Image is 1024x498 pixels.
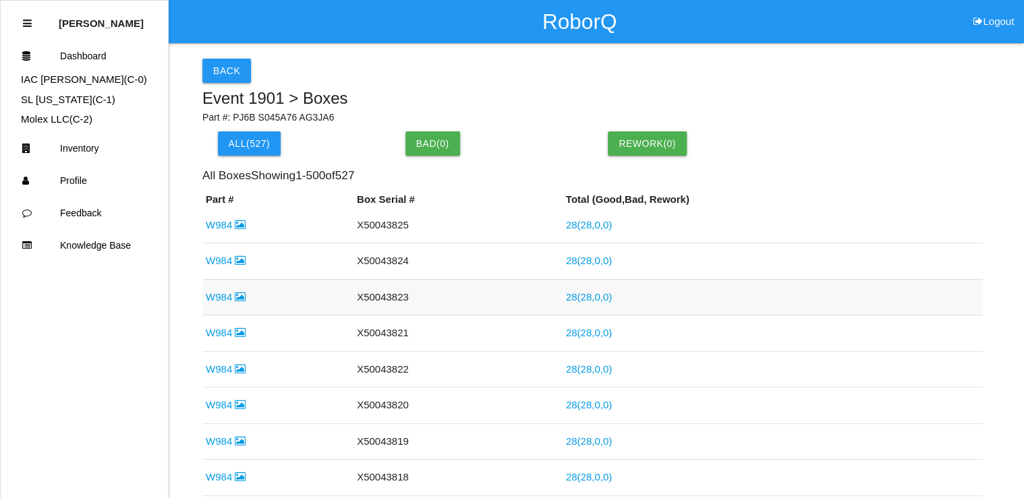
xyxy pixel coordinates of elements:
td: X50043819 [353,423,563,460]
i: Image Inside [235,292,246,302]
button: Back [202,59,251,83]
button: All(527) [218,131,281,156]
a: IAC [PERSON_NAME](C-0) [21,73,147,85]
i: Image Inside [235,400,246,410]
div: Molex LLC's Dashboard [1,112,168,127]
td: X50043821 [353,315,563,352]
a: W984 [206,219,246,230]
a: 28(28,0,0) [566,291,612,303]
a: Molex LLC(C-2) [21,113,92,125]
a: W984 [206,435,246,447]
a: 28(28,0,0) [566,399,612,410]
div: IAC Alma's Dashboard [1,72,168,88]
i: Image Inside [235,472,246,482]
i: Image Inside [235,220,246,230]
td: X50043822 [353,351,563,387]
td: X50043818 [353,460,563,496]
th: Part # [202,192,353,218]
a: Knowledge Base [1,229,168,261]
a: W984 [206,399,246,410]
th: Total ( Good , Bad , Rework) [563,192,984,218]
h6: All Boxes Showing 1 - 500 of 527 [202,169,983,182]
a: 28(28,0,0) [566,219,612,230]
a: W984 [206,291,246,303]
div: SL Tennessee's Dashboard [1,92,168,108]
td: X50043820 [353,387,563,424]
p: Thomas Sontag [59,7,144,29]
button: Bad(0) [405,131,460,156]
i: Image Inside [235,436,246,446]
a: Dashboard [1,40,168,72]
i: Image Inside [235,364,246,374]
a: SL [US_STATE](C-1) [21,94,115,105]
a: Profile [1,164,168,197]
a: 28(28,0,0) [566,255,612,266]
div: Close [23,7,32,40]
a: 28(28,0,0) [566,435,612,447]
a: W984 [206,471,246,483]
a: 28(28,0,0) [566,471,612,483]
th: Box Serial # [353,192,563,218]
a: Inventory [1,132,168,164]
a: W984 [206,363,246,375]
a: Feedback [1,197,168,229]
button: Rework(0) [608,131,687,156]
td: X50043825 [353,207,563,243]
a: 28(28,0,0) [566,363,612,375]
a: W984 [206,327,246,338]
p: Part #: PJ6B S045A76 AG3JA6 [202,111,983,125]
a: W984 [206,255,246,266]
td: X50043824 [353,243,563,280]
i: Image Inside [235,328,246,338]
a: 28(28,0,0) [566,327,612,338]
td: X50043823 [353,279,563,315]
h5: Event 1901 > Boxes [202,90,983,107]
i: Image Inside [235,255,246,266]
